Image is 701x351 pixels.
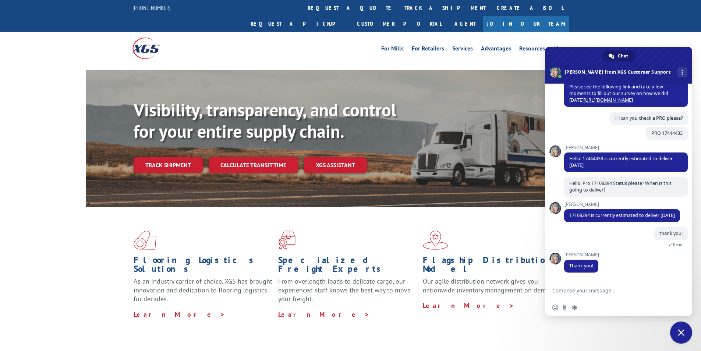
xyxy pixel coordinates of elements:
[423,301,514,310] a: Learn More >
[553,46,569,54] a: About
[571,305,577,310] span: Audio message
[412,46,444,54] a: For Retailers
[569,263,593,269] span: Thank you!
[673,242,683,247] span: Read
[564,202,680,207] span: [PERSON_NAME]
[670,322,692,344] div: Close chat
[278,277,417,310] p: From overlength loads to delicate cargo, our experienced staff knows the best way to move your fr...
[481,46,511,54] a: Advantages
[569,64,682,103] span: I'll keep an eye on any responses from the pick up terminals. It was a pleasure to assist you. Th...
[134,256,273,277] h1: Flooring Logistics Solutions
[618,50,628,62] span: Chat
[569,212,675,218] span: 17108294 is currently estimated to deliver [DATE]
[564,145,688,150] span: [PERSON_NAME]
[569,155,673,168] span: Hello! 17444433 is currently estimated to deliver [DATE]
[447,16,483,32] a: Agent
[423,256,562,277] h1: Flagship Distribution Model
[659,230,683,236] span: thank you!
[134,98,396,143] b: Visibility, transparency, and control for your entire supply chain.
[615,115,683,121] span: Hi can you check a PRO please?
[452,46,473,54] a: Services
[552,287,669,294] textarea: Compose your message...
[423,277,558,294] span: Our agile distribution network gives you nationwide inventory management on demand.
[677,67,687,77] div: More channels
[134,277,272,303] span: As an industry carrier of choice, XGS has brought innovation and dedication to flooring logistics...
[569,180,672,193] span: Hello! Pro 17108294 Status please? When is this going to deliver?
[483,16,569,32] a: Join Our Team
[564,252,599,257] span: [PERSON_NAME]
[278,310,370,319] a: Learn More >
[351,16,447,32] a: Customer Portal
[245,16,351,32] a: Request a pickup
[278,231,295,250] img: xgs-icon-focused-on-flooring-red
[552,305,558,310] span: Insert an emoji
[423,231,448,250] img: xgs-icon-flagship-distribution-model-red
[304,157,367,173] a: XGS ASSISTANT
[651,130,683,136] span: PRO 17444433
[278,256,417,277] h1: Specialized Freight Experts
[134,231,156,250] img: xgs-icon-total-supply-chain-intelligence-red
[584,97,633,103] a: [URL][DOMAIN_NAME]
[134,157,203,173] a: Track shipment
[562,305,568,310] span: Send a file
[132,4,171,11] a: [PHONE_NUMBER]
[381,46,404,54] a: For Mills
[209,157,298,173] a: Calculate transit time
[602,50,635,62] div: Chat
[519,46,545,54] a: Resources
[134,310,225,319] a: Learn More >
